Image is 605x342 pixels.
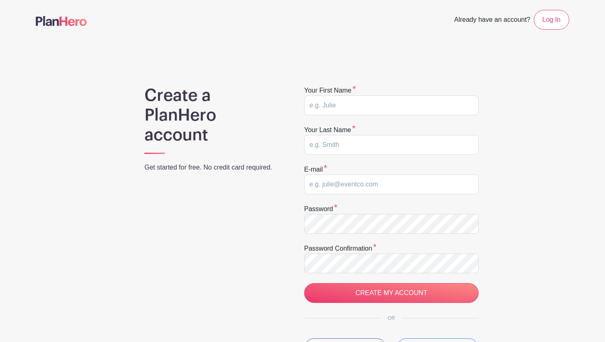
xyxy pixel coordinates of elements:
input: e.g. Julie [304,95,479,115]
label: Your first name [304,86,356,95]
span: OR [381,315,402,321]
img: logo-507f7623f17ff9eddc593b1ce0a138ce2505c220e1c5a4e2b4648c50719b7d32.svg [36,16,87,26]
p: Get started for free. No credit card required. [144,163,283,172]
label: Password confirmation [304,244,377,254]
input: e.g. Smith [304,135,479,155]
span: Already have an account? [454,12,531,30]
input: e.g. julie@eventco.com [304,174,479,194]
label: E-mail [304,165,327,174]
label: Your last name [304,125,356,135]
a: Log In [534,10,569,30]
input: CREATE MY ACCOUNT [304,283,479,303]
h1: Create a PlanHero account [144,86,283,145]
label: Password [304,204,337,214]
